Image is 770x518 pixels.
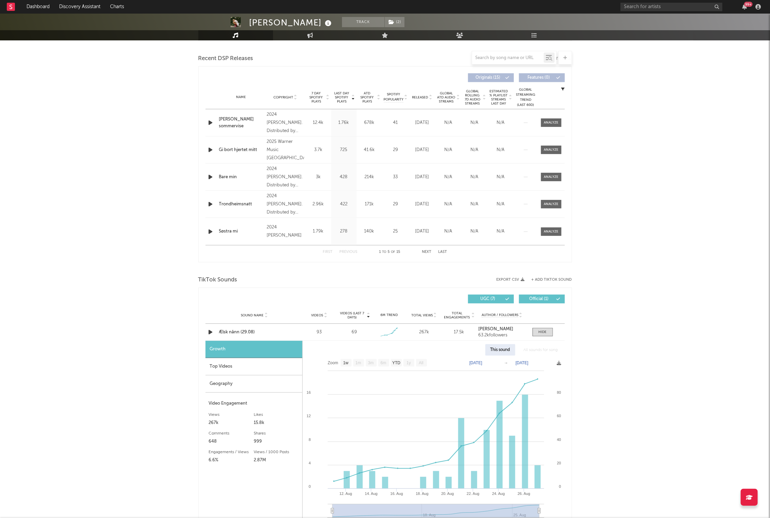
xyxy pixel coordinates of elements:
div: 33 [384,174,408,181]
span: Total Views [411,313,433,317]
div: 41 [384,119,408,126]
text: Zoom [328,361,338,366]
div: 99 + [744,2,753,7]
div: Views [209,411,254,419]
text: 22. Aug [467,492,479,496]
a: [PERSON_NAME] [478,327,525,332]
text: 1m [355,361,361,366]
button: + Add TikTok Sound [525,278,572,282]
div: 999 [254,438,299,446]
div: 2025 Warner Music [GEOGRAPHIC_DATA] [267,138,304,162]
button: (2) [385,17,405,27]
a: Trondheimsnatt [219,201,264,208]
text: 1y [407,361,411,366]
button: First [323,250,333,254]
span: Copyright [273,95,293,99]
div: [DATE] [411,147,434,153]
div: Growth [205,341,302,358]
text: 18. Aug [416,492,428,496]
div: N/A [489,228,512,235]
text: 1w [343,361,348,366]
button: 99+ [742,4,747,10]
div: Geography [205,375,302,393]
div: 267k [408,329,440,336]
div: 140k [358,228,380,235]
div: 2.96k [307,201,329,208]
button: Next [422,250,432,254]
button: Export CSV [497,278,525,282]
a: [PERSON_NAME] sommervise [219,116,264,129]
div: 15.8k [254,419,299,427]
div: 2024 [PERSON_NAME]. Distributed by ADA Nordic - A division of Warner Music Group [267,165,304,189]
div: Top Videos [205,358,302,375]
div: 69 [352,329,357,336]
text: 16 [306,390,310,394]
span: Author / Followers [482,313,518,317]
a: Ælsk nånn (29.08) [219,329,290,336]
button: Features(0) [519,73,565,82]
text: 16. Aug [390,492,403,496]
div: N/A [437,228,460,235]
text: 14. Aug [365,492,377,496]
span: Released [412,95,428,99]
text: 40 [557,438,561,442]
div: 2024 [PERSON_NAME]. Distributed by ADA Nordic - A division of Warner Music Group [267,111,304,135]
span: ATD Spotify Plays [358,91,376,104]
div: 29 [384,147,408,153]
span: Sound Name [241,313,264,317]
div: 2024 [PERSON_NAME] [267,223,304,240]
text: 26. Aug [518,492,530,496]
div: 1 5 15 [371,248,409,256]
span: 7 Day Spotify Plays [307,91,325,104]
text: 24. Aug [492,492,505,496]
div: 17.5k [443,329,475,336]
div: Engagements / Views [209,448,254,456]
div: 725 [333,147,355,153]
span: TikTok Sounds [198,276,237,284]
div: N/A [463,174,486,181]
text: 12. Aug [339,492,352,496]
span: Originals ( 15 ) [472,76,504,80]
div: N/A [463,201,486,208]
div: N/A [437,174,460,181]
div: 1.76k [333,119,355,126]
span: Spotify Popularity [383,92,404,102]
span: Estimated % Playlist Streams Last Day [489,89,508,106]
div: N/A [437,119,460,126]
input: Search for artists [621,3,722,11]
div: 214k [358,174,380,181]
div: [DATE] [411,174,434,181]
div: 422 [333,201,355,208]
div: [DATE] [411,201,434,208]
div: N/A [489,147,512,153]
text: 60 [557,414,561,418]
text: 0 [308,484,310,488]
div: [DATE] [411,119,434,126]
text: 80 [557,390,561,394]
div: Gi bort hjertet mitt [219,147,264,153]
div: 1.79k [307,228,329,235]
div: 12.4k [307,119,329,126]
div: N/A [463,119,486,126]
div: This sound [485,344,515,356]
div: All sounds for song [519,344,563,356]
text: 12 [306,414,310,418]
text: 3m [368,361,374,366]
button: Official(1) [519,295,565,303]
div: Likes [254,411,299,419]
button: Track [342,17,384,27]
div: 278 [333,228,355,235]
div: Video Engagement [209,400,299,408]
div: 428 [333,174,355,181]
div: Global Streaming Trend (Last 60D) [516,87,536,108]
div: N/A [489,119,512,126]
span: ( 2 ) [384,17,405,27]
div: 6.6% [209,456,254,464]
span: Global ATD Audio Streams [437,91,456,104]
div: N/A [437,201,460,208]
span: Official ( 1 ) [523,297,555,301]
div: 171k [358,201,380,208]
